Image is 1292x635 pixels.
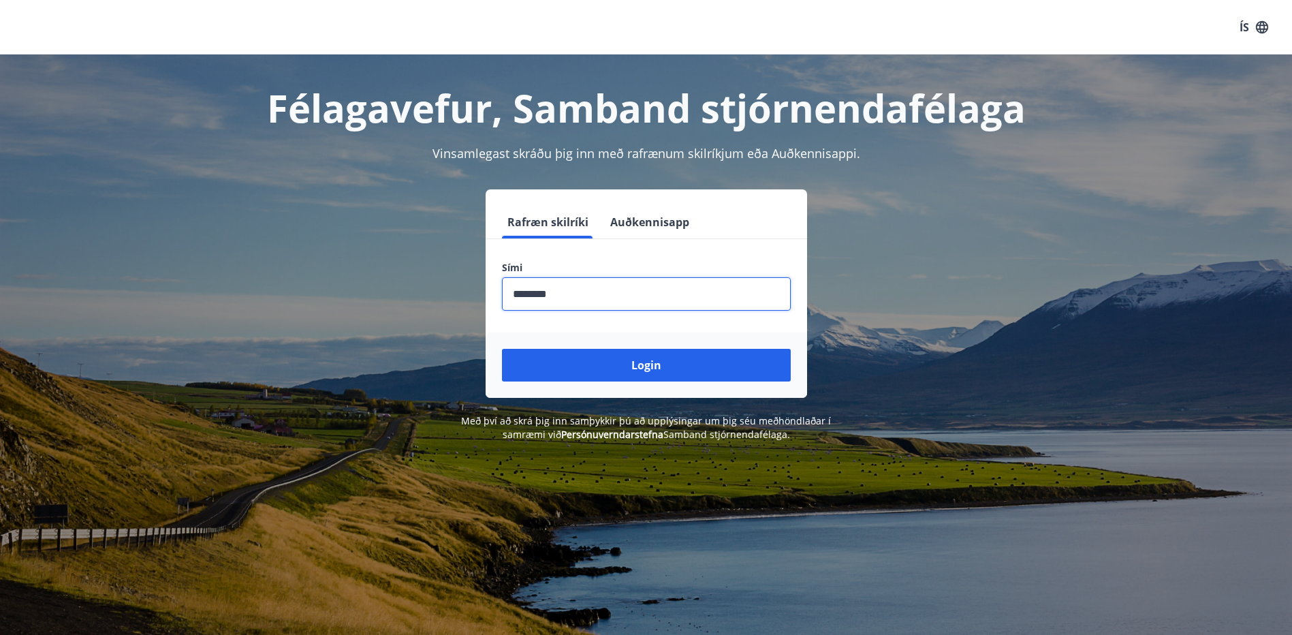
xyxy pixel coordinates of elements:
[1232,15,1276,40] button: ÍS
[461,414,831,441] span: Með því að skrá þig inn samþykkir þú að upplýsingar um þig séu meðhöndlaðar í samræmi við Samband...
[172,82,1120,134] h1: Félagavefur, Samband stjórnendafélaga
[432,145,860,161] span: Vinsamlegast skráðu þig inn með rafrænum skilríkjum eða Auðkennisappi.
[561,428,663,441] a: Persónuverndarstefna
[502,261,791,275] label: Sími
[605,206,695,238] button: Auðkennisapp
[502,349,791,382] button: Login
[502,206,594,238] button: Rafræn skilríki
